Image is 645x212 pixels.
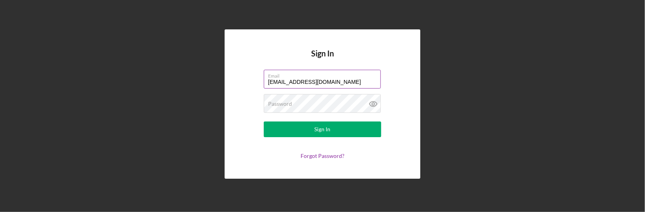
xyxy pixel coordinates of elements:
[311,49,334,70] h4: Sign In
[268,70,381,79] label: Email
[264,121,381,137] button: Sign In
[315,121,331,137] div: Sign In
[301,152,344,159] a: Forgot Password?
[268,101,292,107] label: Password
